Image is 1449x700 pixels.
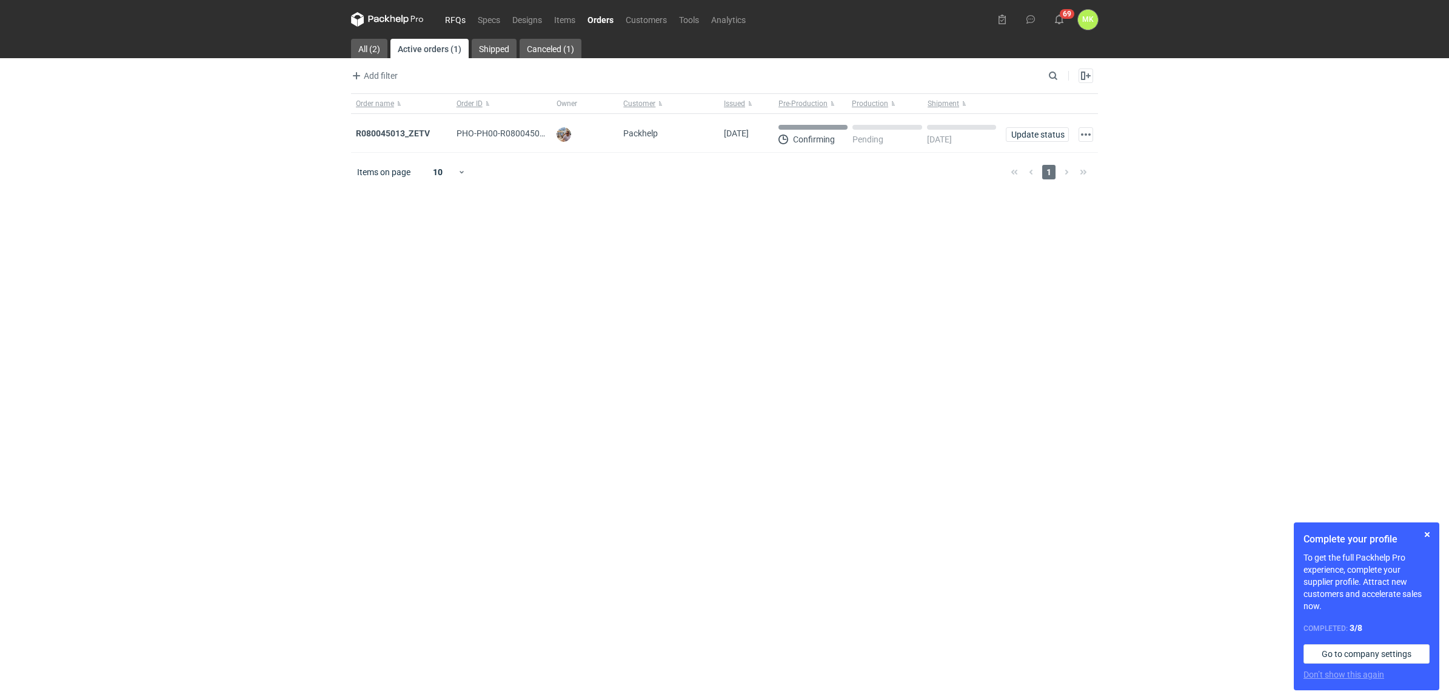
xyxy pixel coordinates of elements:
[778,99,828,108] span: Pre-Production
[852,135,883,144] p: Pending
[1078,10,1098,30] button: MK
[928,99,959,108] span: Shipment
[356,99,394,108] span: Order name
[1303,622,1430,635] div: Completed:
[724,128,749,138] span: 24/03/2025
[623,128,658,138] span: Packhelp
[925,94,1001,113] button: Shipment
[457,99,483,108] span: Order ID
[520,39,581,58] a: Canceled (1)
[581,12,620,27] a: Orders
[1011,130,1063,139] span: Update status
[724,99,745,108] span: Issued
[557,99,577,108] span: Owner
[1303,668,1384,681] button: Don’t show this again
[472,12,506,27] a: Specs
[623,99,655,108] span: Customer
[1303,644,1430,664] a: Go to company settings
[620,12,673,27] a: Customers
[927,135,952,144] p: [DATE]
[1079,127,1093,142] button: Actions
[349,68,398,83] button: Add filter
[1420,527,1434,542] button: Skip for now
[439,12,472,27] a: RFQs
[357,166,410,178] span: Items on page
[1350,623,1362,633] strong: 3 / 8
[1046,68,1085,83] input: Search
[1006,127,1069,142] button: Update status
[506,12,548,27] a: Designs
[1303,552,1430,612] p: To get the full Packhelp Pro experience, complete your supplier profile. Attract new customers an...
[719,94,774,113] button: Issued
[351,12,424,27] svg: Packhelp Pro
[548,12,581,27] a: Items
[1042,165,1056,179] span: 1
[356,128,430,138] a: R080045013_ZETV
[351,94,452,113] button: Order name
[852,99,888,108] span: Production
[1303,532,1430,547] h1: Complete your profile
[472,39,517,58] a: Shipped
[1049,10,1069,29] button: 69
[457,128,573,138] span: PHO-PH00-R080045013_ZETV
[618,94,719,113] button: Customer
[705,12,752,27] a: Analytics
[418,164,458,181] div: 10
[452,94,552,113] button: Order ID
[390,39,469,58] a: Active orders (1)
[673,12,705,27] a: Tools
[1078,10,1098,30] div: Martyna Kasperska
[849,94,925,113] button: Production
[351,39,387,58] a: All (2)
[774,94,849,113] button: Pre-Production
[557,127,571,142] img: Michał Palasek
[793,135,835,144] p: Confirming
